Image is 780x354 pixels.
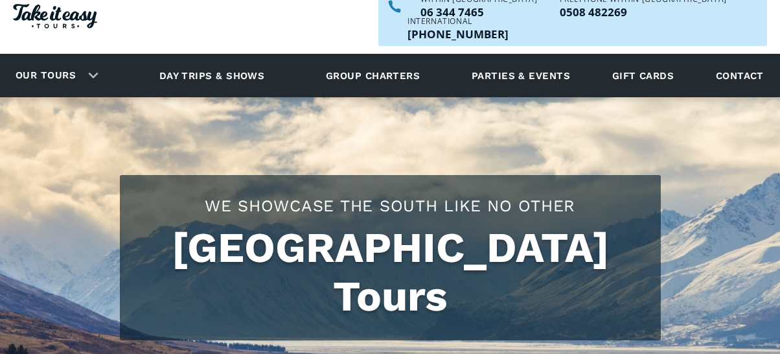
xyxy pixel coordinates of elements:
img: Take it easy Tours logo [13,4,97,29]
a: Parties & events [465,58,577,93]
p: 0508 482269 [560,6,726,18]
p: [PHONE_NUMBER] [407,29,509,40]
a: Day trips & shows [143,58,281,93]
a: Call us within NZ on 063447465 [420,6,537,18]
h1: [GEOGRAPHIC_DATA] Tours [133,224,648,321]
a: Call us outside of NZ on +6463447465 [407,29,509,40]
a: Call us freephone within NZ on 0508482269 [560,6,726,18]
a: Our tours [6,60,86,91]
p: 06 344 7465 [420,6,537,18]
a: Gift cards [606,58,681,93]
div: International [407,18,509,25]
h2: We showcase the south like no other [133,195,648,217]
a: Group charters [310,58,436,93]
a: Contact [709,58,770,93]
